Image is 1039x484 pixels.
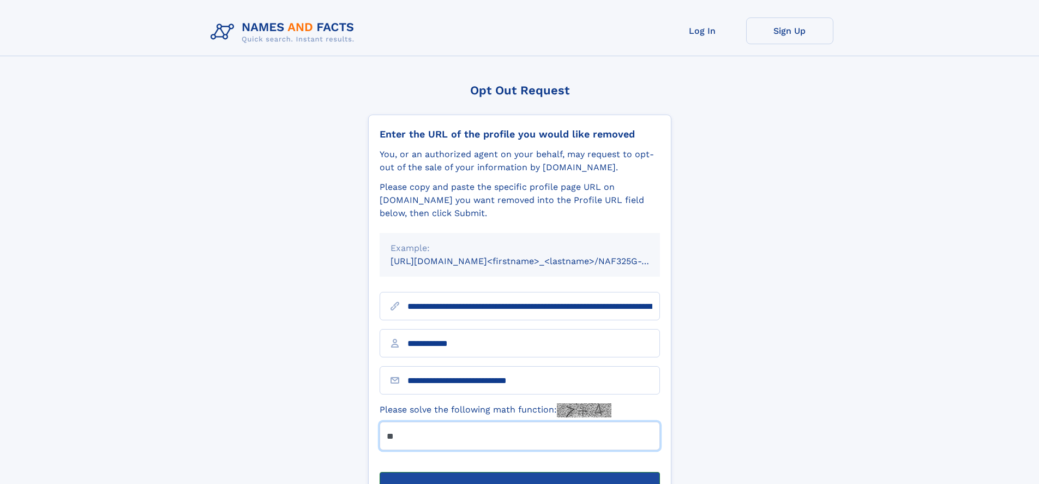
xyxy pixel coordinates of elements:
[368,83,671,97] div: Opt Out Request
[659,17,746,44] a: Log In
[746,17,833,44] a: Sign Up
[391,256,681,266] small: [URL][DOMAIN_NAME]<firstname>_<lastname>/NAF325G-xxxxxxxx
[380,128,660,140] div: Enter the URL of the profile you would like removed
[206,17,363,47] img: Logo Names and Facts
[391,242,649,255] div: Example:
[380,148,660,174] div: You, or an authorized agent on your behalf, may request to opt-out of the sale of your informatio...
[380,403,611,417] label: Please solve the following math function:
[380,181,660,220] div: Please copy and paste the specific profile page URL on [DOMAIN_NAME] you want removed into the Pr...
